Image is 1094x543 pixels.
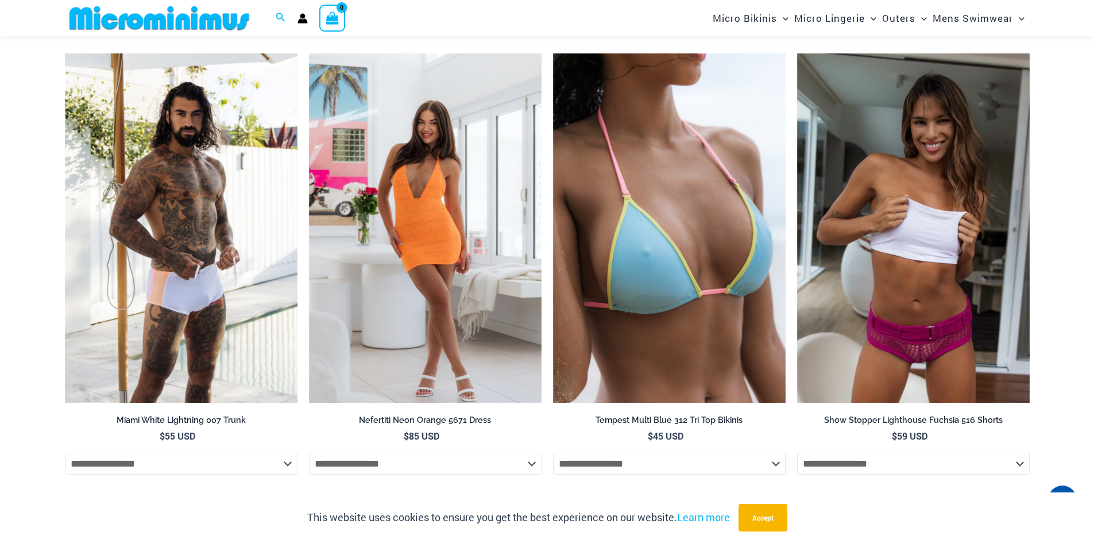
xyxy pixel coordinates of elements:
span: Menu Toggle [1013,3,1025,33]
span: Menu Toggle [777,3,788,33]
a: Micro BikinisMenu ToggleMenu Toggle [710,3,791,33]
a: Tempest Multi Blue 312 Tri Top Bikinis [553,415,786,430]
span: $ [160,430,165,442]
bdi: 45 USD [648,430,683,442]
img: Nefertiti Neon Orange 5671 Dress 01 [309,53,542,403]
a: Lighthouse Fuchsia 516 Shorts 04Lighthouse Fuchsia 516 Shorts 05Lighthouse Fuchsia 516 Shorts 05 [797,53,1030,403]
img: Tempest Multi Blue 312 Top 01 [553,53,786,403]
h2: Miami White Lightning 007 Trunk [65,415,297,426]
a: Nefertiti Neon Orange 5671 Dress 01Nefertiti Neon Orange 5671 Dress 02Nefertiti Neon Orange 5671 ... [309,53,542,403]
a: Nefertiti Neon Orange 5671 Dress [309,415,542,430]
bdi: 55 USD [160,430,195,442]
span: Mens Swimwear [933,3,1013,33]
a: Learn more [677,510,730,524]
bdi: 59 USD [892,430,927,442]
h2: Tempest Multi Blue 312 Tri Top Bikinis [553,415,786,426]
a: View Shopping Cart, empty [319,5,346,31]
img: Lighthouse Fuchsia 516 Shorts 04 [797,53,1030,403]
a: Mens SwimwearMenu ToggleMenu Toggle [930,3,1027,33]
a: Show Stopper Lighthouse Fuchsia 516 Shorts [797,415,1030,430]
a: OutersMenu ToggleMenu Toggle [879,3,930,33]
bdi: 85 USD [404,430,439,442]
p: This website uses cookies to ensure you get the best experience on our website. [307,509,730,526]
a: Miami White Lightning 007 Trunk [65,415,297,430]
span: $ [648,430,653,442]
a: Account icon link [297,13,308,24]
nav: Site Navigation [708,2,1030,34]
span: $ [892,430,897,442]
span: Micro Lingerie [794,3,865,33]
a: Search icon link [276,11,286,26]
a: Miami White Lightning 007 Trunk 12Miami White Lightning 007 Trunk 14Miami White Lightning 007 Tru... [65,53,297,403]
a: Micro LingerieMenu ToggleMenu Toggle [791,3,879,33]
span: Outers [882,3,915,33]
span: Menu Toggle [915,3,927,33]
span: Micro Bikinis [713,3,777,33]
img: MM SHOP LOGO FLAT [65,5,254,31]
button: Accept [739,504,787,532]
h2: Nefertiti Neon Orange 5671 Dress [309,415,542,426]
span: $ [404,430,409,442]
span: Menu Toggle [865,3,876,33]
img: Miami White Lightning 007 Trunk 12 [65,53,297,403]
h2: Show Stopper Lighthouse Fuchsia 516 Shorts [797,415,1030,426]
a: Tempest Multi Blue 312 Top 01Tempest Multi Blue 312 Top 456 Bottom 05Tempest Multi Blue 312 Top 4... [553,53,786,403]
